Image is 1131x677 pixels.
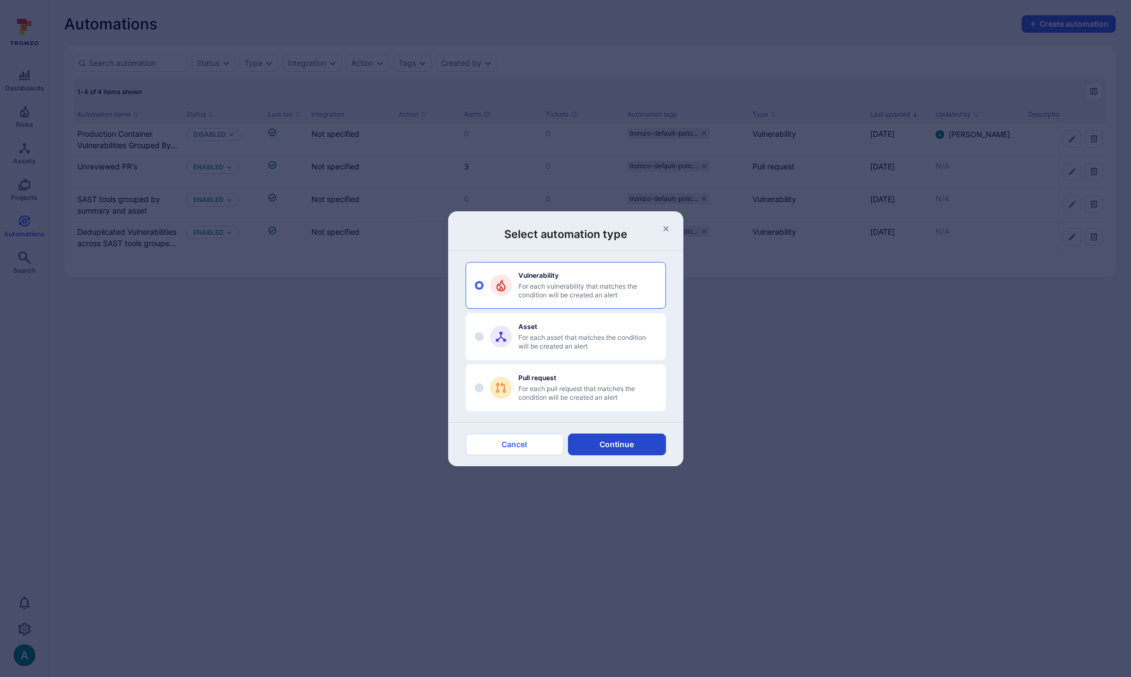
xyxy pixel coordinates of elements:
[466,313,666,360] label: option Asset
[518,271,657,279] span: Vulnerability
[466,262,666,411] div: select automation type
[518,322,657,331] span: Asset
[518,385,657,402] span: For each pull request that matches the condition will be created an alert
[518,333,657,351] span: For each asset that matches the condition will be created an alert
[466,364,666,411] label: option Pull request
[518,282,657,300] span: For each vulnerability that matches the condition will be created an alert
[466,262,666,309] label: option Vulnerability
[518,374,657,382] span: Pull request
[466,434,564,455] button: Cancel
[466,227,666,242] h3: Select automation type
[568,434,666,455] button: Continue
